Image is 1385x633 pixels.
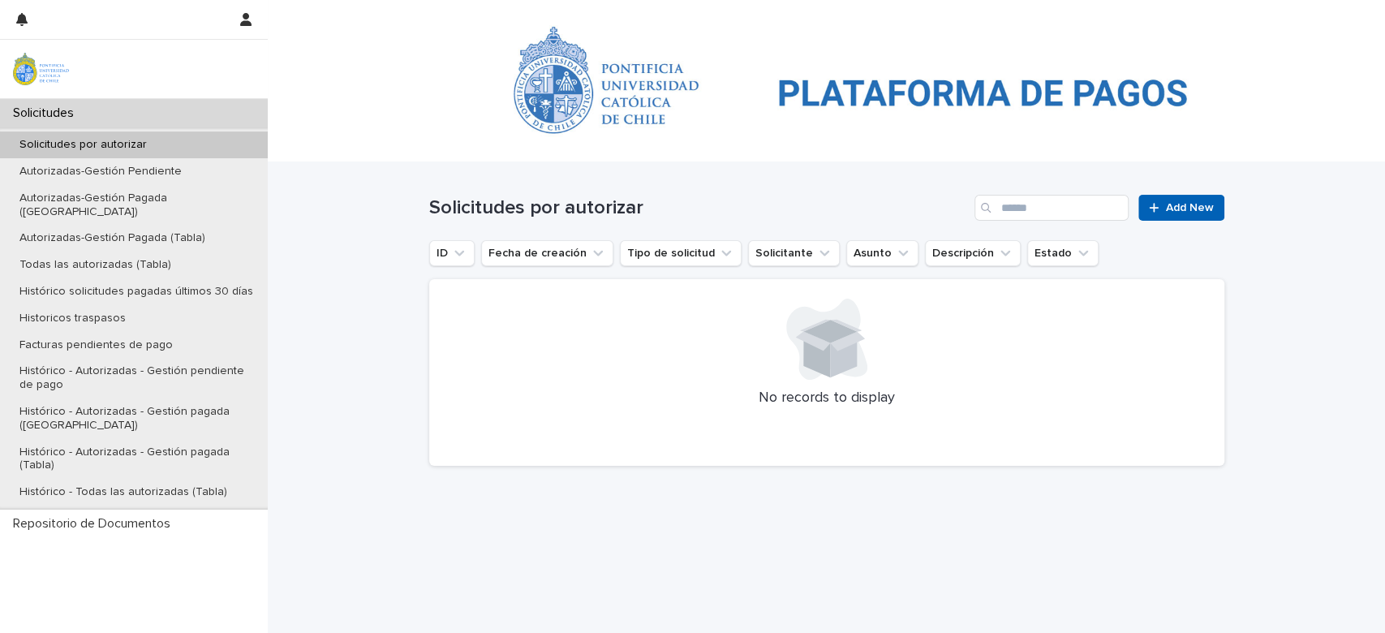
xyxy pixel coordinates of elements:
[505,4,636,22] p: Solicitudes por autorizar
[748,240,840,266] button: Solicitante
[429,196,969,220] h1: Solicitudes por autorizar
[6,364,268,392] p: Histórico - Autorizadas - Gestión pendiente de pago
[6,138,160,152] p: Solicitudes por autorizar
[846,240,918,266] button: Asunto
[449,390,1205,407] p: No records to display
[1138,195,1224,221] a: Add New
[429,240,475,266] button: ID
[6,338,186,352] p: Facturas pendientes de pago
[6,231,218,245] p: Autorizadas-Gestión Pagada (Tabla)
[925,240,1021,266] button: Descripción
[13,53,69,85] img: iqsleoUpQLaG7yz5l0jK
[6,165,195,179] p: Autorizadas-Gestión Pendiente
[6,485,240,499] p: Histórico - Todas las autorizadas (Tabla)
[429,3,488,22] a: Solicitudes
[6,192,268,219] p: Autorizadas-Gestión Pagada ([GEOGRAPHIC_DATA])
[1166,202,1214,213] span: Add New
[620,240,742,266] button: Tipo de solicitud
[6,446,268,473] p: Histórico - Autorizadas - Gestión pagada (Tabla)
[974,195,1129,221] input: Search
[6,105,87,121] p: Solicitudes
[6,516,183,532] p: Repositorio de Documentos
[1027,240,1099,266] button: Estado
[6,405,268,433] p: Histórico - Autorizadas - Gestión pagada ([GEOGRAPHIC_DATA])
[6,258,184,272] p: Todas las autorizadas (Tabla)
[6,312,139,325] p: Historicos traspasos
[481,240,613,266] button: Fecha de creación
[6,285,266,299] p: Histórico solicitudes pagadas últimos 30 días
